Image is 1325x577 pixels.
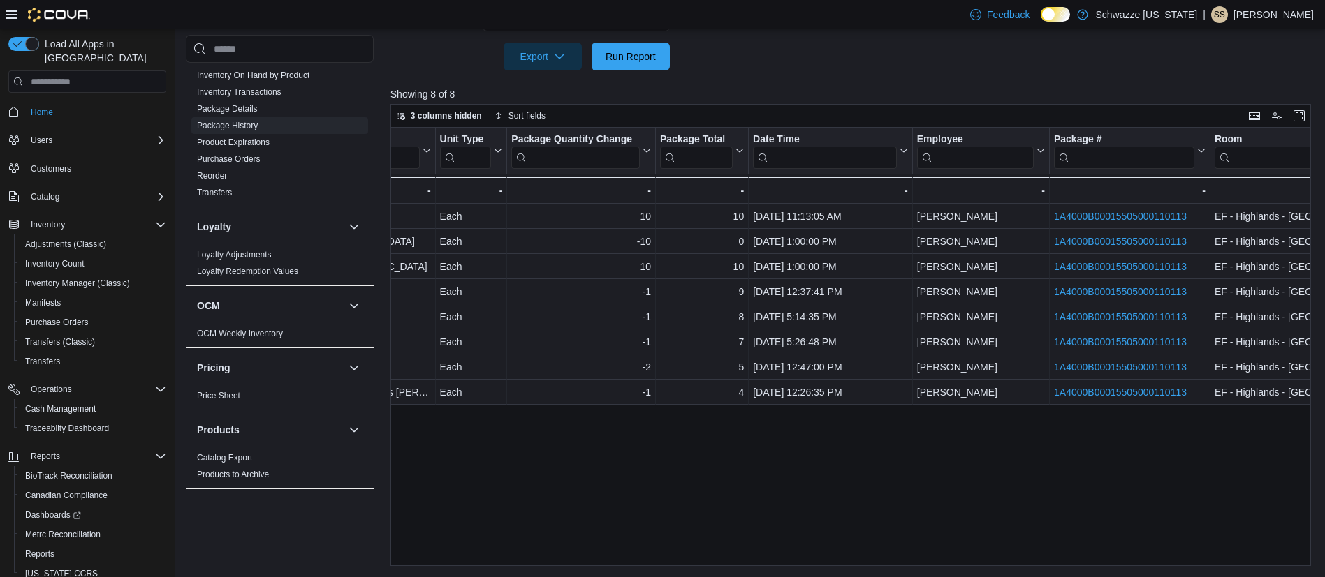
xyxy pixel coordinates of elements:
button: Reports [14,544,172,564]
input: Dark Mode [1041,7,1070,22]
a: Dashboards [14,505,172,525]
div: Customer: [PERSON_NAME] [224,309,430,326]
div: [PERSON_NAME] [917,309,1045,326]
button: BioTrack Reconciliation [14,466,172,486]
span: Users [31,135,52,146]
span: Adjustments (Classic) [20,236,166,253]
div: Products [186,449,374,488]
a: Products to Archive [197,470,269,479]
div: OCM [186,325,374,347]
span: Transfers [25,356,60,367]
button: Cash Management [14,399,172,419]
button: Inventory Manager (Classic) [14,273,172,293]
a: Transfers [20,353,66,370]
div: -10 [511,234,651,250]
div: Unit Type [439,133,491,169]
button: Inventory [3,215,172,234]
div: [DATE] 12:26:35 PM [753,384,908,401]
a: Feedback [965,1,1035,29]
div: Each [439,284,502,301]
div: Package Quantity Change [511,133,640,147]
div: Loyalty [186,246,374,285]
a: Purchase Orders [20,314,94,331]
h3: Products [197,423,240,437]
button: Pricing [197,361,343,375]
span: Metrc Reconciliation [25,529,101,540]
span: BioTrack Reconciliation [25,470,112,481]
button: Home [3,101,172,121]
span: Loyalty Adjustments [197,249,272,260]
div: 8 [660,309,744,326]
span: Home [31,107,53,118]
a: Inventory Transactions [197,87,281,97]
a: Catalog Export [197,453,252,463]
div: [DATE] 11:13:05 AM [753,209,908,225]
div: [DATE] 5:26:48 PM [753,334,908,351]
div: To: EF - Highlands - [GEOGRAPHIC_DATA] [224,234,430,250]
button: OCM [197,299,343,313]
button: Operations [25,381,78,398]
div: -1 [511,284,651,301]
div: - [916,182,1044,199]
button: Export [504,43,582,70]
span: Feedback [987,8,1030,22]
span: Catalog Export [197,452,252,463]
span: Export [512,43,573,70]
span: Transfers [20,353,166,370]
div: [DATE] 1:00:00 PM [753,234,908,250]
button: Purchase Orders [14,313,172,332]
a: 1A4000B00015505000110113 [1054,362,1187,373]
button: Products [197,423,343,437]
a: Purchase Orders [197,154,261,164]
a: 1A4000B00015505000110113 [1054,287,1187,298]
button: Catalog [25,188,65,205]
div: Transaction Details [224,133,419,147]
span: Dashboards [25,509,81,520]
span: Manifests [25,297,61,308]
span: Run Report [606,50,656,63]
button: Canadian Compliance [14,486,172,505]
div: Each [439,209,502,225]
div: 10 [660,209,744,225]
button: Reports [3,447,172,466]
h3: OCM [197,299,220,313]
div: From: EF - Highlands - [GEOGRAPHIC_DATA] [224,259,430,276]
div: Shoshana Saffran [1211,6,1228,23]
span: Inventory On Hand by Product [197,70,309,81]
span: Package Details [197,103,258,114]
button: Package Total [660,133,744,169]
a: Loyalty Redemption Values [197,267,298,276]
div: Customer: [PERSON_NAME] [224,359,430,376]
div: Employee [916,133,1033,169]
a: Cash Management [20,400,101,417]
a: 1A4000B00015505000110113 [1054,387,1187,398]
button: Products [346,421,363,438]
div: Customer: [PERSON_NAME] Use This [PERSON_NAME] [224,384,430,401]
span: Catalog [31,191,59,202]
a: Package Details [197,104,258,114]
button: 3 columns hidden [391,107,488,124]
div: Room [1215,133,1319,169]
div: Each [439,334,502,351]
h3: Loyalty [197,220,231,234]
button: Adjustments (Classic) [14,234,172,254]
div: - [511,182,651,199]
span: Purchase Orders [20,314,166,331]
div: 10 [660,259,744,276]
span: Canadian Compliance [20,487,166,504]
span: Product Expirations [197,137,270,148]
span: Canadian Compliance [25,490,108,501]
span: OCM Weekly Inventory [197,328,283,339]
a: Canadian Compliance [20,487,113,504]
p: [PERSON_NAME] [1234,6,1314,23]
div: -1 [511,309,651,326]
div: 5 [660,359,744,376]
a: Transfers [197,188,232,197]
button: Loyalty [197,220,343,234]
button: Employee [916,133,1044,169]
button: Enter fullscreen [1291,107,1308,124]
span: Reports [25,448,166,465]
div: Package Total [660,133,733,147]
div: - [753,182,908,199]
